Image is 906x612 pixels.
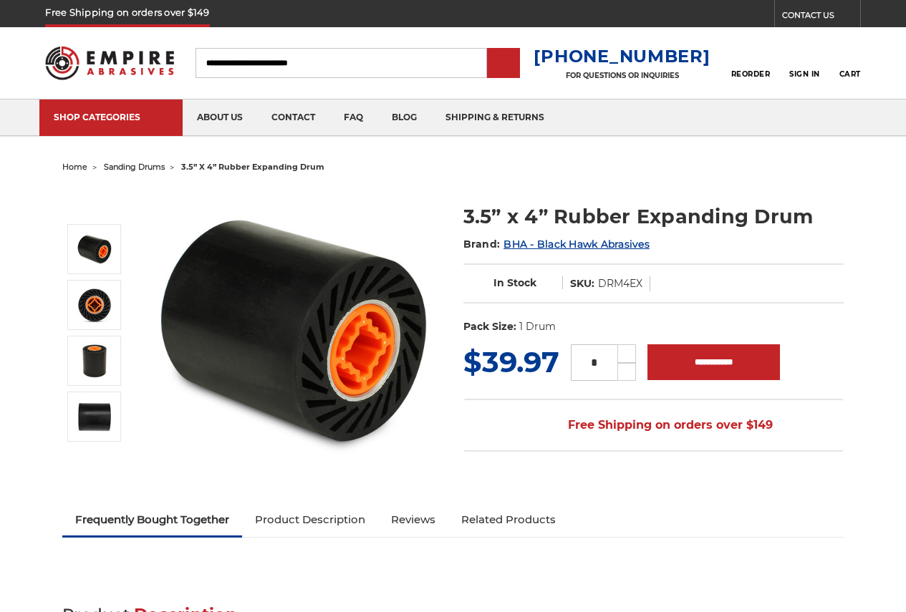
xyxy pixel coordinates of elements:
dt: SKU: [570,276,594,291]
div: SHOP CATEGORIES [54,112,168,122]
a: Reorder [731,47,771,78]
a: Related Products [448,504,569,535]
span: Free Shipping on orders over $149 [534,411,773,439]
a: faq [329,99,377,136]
a: blog [377,99,431,136]
a: Product Description [242,504,378,535]
a: home [62,162,87,172]
span: Cart [839,69,861,79]
img: 3.5” x 4” Rubber Expanding Drum [77,399,112,434]
a: Cart [839,47,861,79]
h1: 3.5” x 4” Rubber Expanding Drum [463,203,844,230]
a: about us [183,99,257,136]
span: 3.5” x 4” rubber expanding drum [181,162,324,172]
a: shipping & returns [431,99,559,136]
a: BHA - Black Hawk Abrasives [503,238,650,251]
a: sanding drums [104,162,165,172]
a: Frequently Bought Together [62,504,242,535]
p: FOR QUESTIONS OR INQUIRIES [534,71,710,80]
span: Reorder [731,69,771,79]
img: 3.5 inch rubber expanding drum for sanding belt [77,231,112,267]
button: Previous [78,193,112,224]
dd: 1 Drum [519,319,556,334]
img: Empire Abrasives [45,38,173,88]
span: Brand: [463,238,501,251]
span: In Stock [493,276,536,289]
input: Submit [489,49,518,78]
button: Next [78,445,112,475]
a: Reviews [378,504,448,535]
span: Sign In [789,69,820,79]
dt: Pack Size: [463,319,516,334]
a: [PHONE_NUMBER] [534,46,710,67]
img: Rubber expanding wheel for sanding drum [77,343,112,379]
a: contact [257,99,329,136]
img: 3.5 inch x 4 inch expanding drum [77,287,112,323]
dd: DRM4EX [598,276,642,291]
img: 3.5 inch rubber expanding drum for sanding belt [152,188,438,474]
span: $39.97 [463,344,559,379]
a: CONTACT US [782,7,860,27]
